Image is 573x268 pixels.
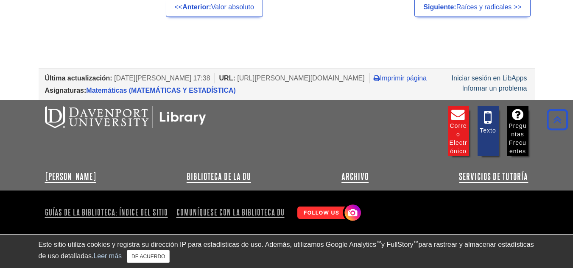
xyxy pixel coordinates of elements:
a: Matemáticas (MATEMÁTICAS Y ESTADÍSTICA) [86,87,236,94]
font: Valor absoluto [211,3,254,11]
font: Asignaturas: [45,87,87,94]
font: Preguntas frecuentes [509,122,526,155]
a: Servicios de tutoría [459,171,528,182]
font: y FullStory [381,241,414,248]
font: Correo electrónico [450,122,467,155]
font: [DATE][PERSON_NAME] 17:38 [114,75,210,82]
a: Informar un problema [462,85,527,92]
font: Comuníquese con la Biblioteca DU [176,207,285,217]
a: Volver arriba [544,114,571,125]
font: ™ [414,240,419,246]
font: Raíces y radicales >> [456,3,522,11]
a: Correo electrónico [448,106,469,157]
font: DE ACUERDO [131,254,165,260]
font: URL: [219,75,235,82]
font: [URL][PERSON_NAME][DOMAIN_NAME] [237,75,365,82]
font: para rastrear y almacenar estadísticas de uso detalladas. [39,241,534,260]
font: Última actualización: [45,75,112,82]
a: Biblioteca de la DU [187,171,251,182]
a: Iniciar sesión en LibApps [452,75,527,82]
a: [PERSON_NAME] [45,171,96,182]
button: Cerca [127,250,170,263]
a: Leer más [93,252,122,260]
a: Imprimir página [374,75,427,82]
a: Guías de la biblioteca: Índice del sitio [45,205,171,219]
a: Comuníquese con la Biblioteca DU [173,205,288,219]
font: Anterior: [182,3,211,11]
i: Imprimir página [374,75,380,81]
a: Archivo [341,171,369,182]
img: ¡Síguenos! Instagram [293,201,363,225]
img: Bibliotecas de la DU [45,106,206,128]
font: Imprimir página [380,75,427,82]
font: Siguiente: [423,3,456,11]
font: Este sitio utiliza cookies y registra su dirección IP para estadísticas de uso. Además, utilizamo... [39,241,377,248]
a: Preguntas frecuentes [507,106,528,157]
a: Texto [478,106,499,157]
font: << [175,3,183,11]
font: ™ [376,240,381,246]
font: Texto [480,127,496,134]
font: Guías de la biblioteca: Índice del sitio [45,207,168,217]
